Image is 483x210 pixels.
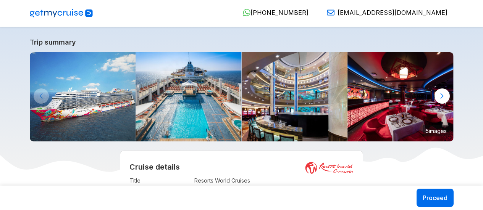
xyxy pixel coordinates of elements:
a: [PHONE_NUMBER] [237,9,309,16]
img: 16.jpg [347,52,454,141]
img: WhatsApp [243,9,250,16]
span: [EMAIL_ADDRESS][DOMAIN_NAME] [338,9,447,16]
td: Resorts World Cruises [194,175,354,186]
a: Trip summary [30,38,454,46]
h2: Cruise details [129,162,354,172]
img: 4.jpg [242,52,348,141]
img: GentingDreambyResortsWorldCruises-KlookIndia.jpg [30,52,136,141]
img: Main-Pool-800x533.jpg [136,52,242,141]
img: Email [327,9,334,16]
td: : [191,175,194,186]
small: 5 images [423,125,450,136]
td: Title [129,175,191,186]
a: [EMAIL_ADDRESS][DOMAIN_NAME] [321,9,447,16]
span: [PHONE_NUMBER] [250,9,309,16]
button: Proceed [417,189,454,207]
